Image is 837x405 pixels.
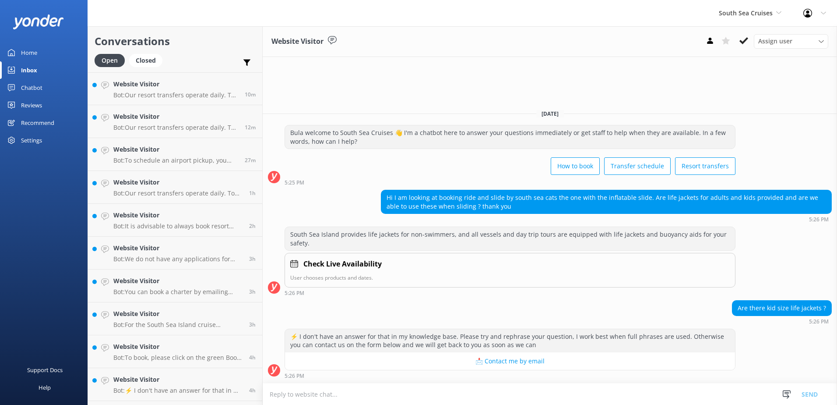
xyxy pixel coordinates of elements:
span: [DATE] [536,110,564,117]
p: Bot: You can book a charter by emailing your enquiry details, including dates and the number of p... [113,288,243,296]
strong: 5:25 PM [285,180,304,185]
h4: Website Visitor [113,276,243,286]
span: 12:45pm 20-Aug-2025 (UTC +12:00) Pacific/Auckland [249,189,256,197]
strong: 5:26 PM [809,217,829,222]
strong: 5:26 PM [285,291,304,296]
span: 01:29pm 20-Aug-2025 (UTC +12:00) Pacific/Auckland [245,156,256,164]
h4: Website Visitor [113,79,238,89]
h2: Conversations [95,33,256,50]
span: 01:46pm 20-Aug-2025 (UTC +12:00) Pacific/Auckland [245,91,256,98]
div: 05:26pm 19-Aug-2025 (UTC +12:00) Pacific/Auckland [285,373,735,379]
strong: 5:26 PM [809,319,829,324]
h4: Website Visitor [113,210,243,220]
p: Bot: To book, please click on the green Book Now button on our website and follow the prompts! To... [113,354,243,362]
h4: Website Visitor [113,145,238,154]
div: 05:26pm 19-Aug-2025 (UTC +12:00) Pacific/Auckland [732,318,832,324]
div: Settings [21,131,42,149]
span: 11:41am 20-Aug-2025 (UTC +12:00) Pacific/Auckland [249,222,256,230]
p: Bot: Our resort transfers operate daily. To view the resort transfer schedule, click [URL][DOMAIN... [113,124,238,131]
div: Help [39,379,51,396]
span: Assign user [758,36,792,46]
span: 09:53am 20-Aug-2025 (UTC +12:00) Pacific/Auckland [249,354,256,361]
a: Website VisitorBot:To book, please click on the green Book Now button on our website and follow t... [88,335,262,368]
h4: Website Visitor [113,243,243,253]
span: 01:45pm 20-Aug-2025 (UTC +12:00) Pacific/Auckland [245,124,256,131]
h4: Website Visitor [113,342,243,352]
span: 10:31am 20-Aug-2025 (UTC +12:00) Pacific/Auckland [249,255,256,263]
div: Hi I am looking at booking ride and slide by south sea cats the one with the inflatable slide. Ar... [381,190,831,213]
div: Assign User [754,34,828,48]
div: Are there kid size life jackets ? [732,301,831,316]
div: Chatbot [21,79,42,96]
a: Website VisitorBot:You can book a charter by emailing your enquiry details, including dates and t... [88,270,262,302]
div: Recommend [21,114,54,131]
div: Closed [129,54,162,67]
p: User chooses products and dates. [290,274,730,282]
div: Inbox [21,61,37,79]
span: 09:33am 20-Aug-2025 (UTC +12:00) Pacific/Auckland [249,387,256,394]
div: Bula welcome to South Sea Cruises 👋 I'm a chatbot here to answer your questions immediately or ge... [285,125,735,149]
button: Resort transfers [675,157,735,175]
div: Home [21,44,37,61]
p: Bot: ⚡ I don't have an answer for that in my knowledge base. Please try and rephrase your questio... [113,387,243,394]
a: Website VisitorBot:We do not have any applications for promo codes at this time.3h [88,237,262,270]
div: ⚡ I don't have an answer for that in my knowledge base. Please try and rephrase your question, I ... [285,329,735,352]
a: Website VisitorBot:Our resort transfers operate daily. To view the resort transfer schedule, visi... [88,72,262,105]
strong: 5:26 PM [285,373,304,379]
div: Open [95,54,125,67]
span: 10:06am 20-Aug-2025 (UTC +12:00) Pacific/Auckland [249,321,256,328]
a: Website VisitorBot:Our resort transfers operate daily. To view the resort transfer schedule, visi... [88,171,262,204]
a: Website VisitorBot:It is advisable to always book resort transfers in advance. You can view avail... [88,204,262,237]
h4: Website Visitor [113,309,243,319]
img: yonder-white-logo.png [13,14,63,29]
p: Bot: Our resort transfers operate daily. To view the resort transfer schedule, visit [URL][DOMAIN... [113,91,238,99]
button: How to book [551,157,600,175]
h4: Website Visitor [113,112,238,121]
p: Bot: We do not have any applications for promo codes at this time. [113,255,243,263]
a: Closed [129,55,167,65]
a: Website VisitorBot:To schedule an airport pickup, you can book online at [URL][DOMAIN_NAME] or ca... [88,138,262,171]
div: 05:25pm 19-Aug-2025 (UTC +12:00) Pacific/Auckland [285,179,735,185]
div: South Sea Island provides life jackets for non-swimmers, and all vessels and day trip tours are e... [285,227,735,250]
h4: Check Live Availability [303,259,382,270]
div: Support Docs [27,361,63,379]
div: 05:26pm 19-Aug-2025 (UTC +12:00) Pacific/Auckland [381,216,832,222]
a: Website VisitorBot:⚡ I don't have an answer for that in my knowledge base. Please try and rephras... [88,368,262,401]
p: Bot: To schedule an airport pickup, you can book online at [URL][DOMAIN_NAME] or call our reserva... [113,156,238,164]
div: Reviews [21,96,42,114]
button: 📩 Contact me by email [285,352,735,370]
h4: Website Visitor [113,178,243,187]
a: Website VisitorBot:Our resort transfers operate daily. To view the resort transfer schedule, clic... [88,105,262,138]
button: Transfer schedule [604,157,671,175]
span: South Sea Cruises [719,9,773,17]
p: Bot: For the South Sea Island cruise schedule, please visit our website at [URL][DOMAIN_NAME]. [113,321,243,329]
p: Bot: It is advisable to always book resort transfers in advance. You can view availability, prici... [113,222,243,230]
a: Open [95,55,129,65]
p: Bot: Our resort transfers operate daily. To view the resort transfer schedule, visit [URL][DOMAIN... [113,189,243,197]
span: 10:29am 20-Aug-2025 (UTC +12:00) Pacific/Auckland [249,288,256,295]
a: Website VisitorBot:For the South Sea Island cruise schedule, please visit our website at [URL][DO... [88,302,262,335]
h3: Website Visitor [271,36,324,47]
h4: Website Visitor [113,375,243,384]
div: 05:26pm 19-Aug-2025 (UTC +12:00) Pacific/Auckland [285,290,735,296]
